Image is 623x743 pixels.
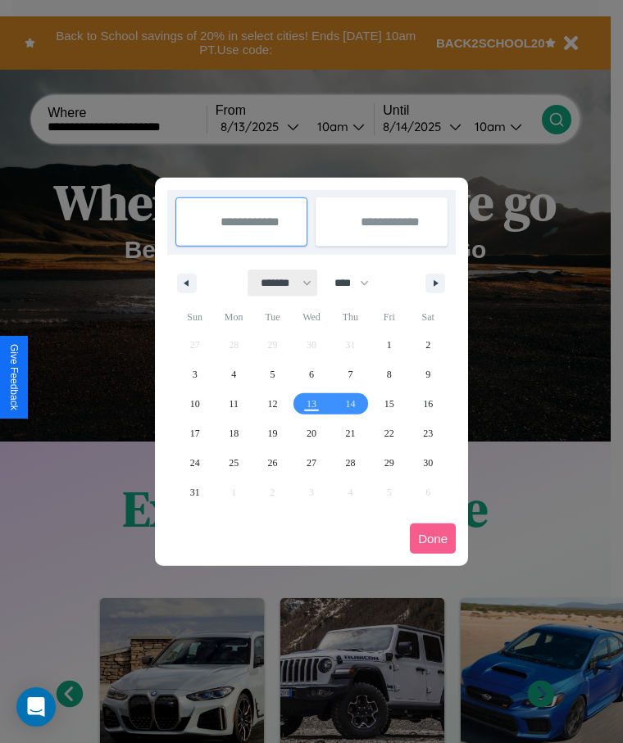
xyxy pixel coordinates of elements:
button: 12 [253,389,292,419]
button: 18 [214,419,252,448]
button: 2 [409,330,448,360]
span: 4 [231,360,236,389]
span: 25 [229,448,239,478]
button: Done [410,523,456,554]
button: 30 [409,448,448,478]
span: 27 [307,448,316,478]
span: 9 [425,360,430,389]
span: Mon [214,304,252,330]
button: 31 [175,478,214,507]
span: 5 [271,360,275,389]
span: 24 [190,448,200,478]
button: 24 [175,448,214,478]
span: Thu [331,304,370,330]
span: 13 [307,389,316,419]
button: 3 [175,360,214,389]
button: 11 [214,389,252,419]
button: 29 [370,448,408,478]
span: 17 [190,419,200,448]
span: 3 [193,360,198,389]
button: 9 [409,360,448,389]
span: Fri [370,304,408,330]
button: 25 [214,448,252,478]
button: 21 [331,419,370,448]
button: 10 [175,389,214,419]
span: Sat [409,304,448,330]
button: 8 [370,360,408,389]
button: 17 [175,419,214,448]
span: Sun [175,304,214,330]
span: 19 [268,419,278,448]
div: Give Feedback [8,344,20,410]
button: 16 [409,389,448,419]
div: Open Intercom Messenger [16,687,56,727]
span: 2 [425,330,430,360]
button: 14 [331,389,370,419]
span: 15 [384,389,394,419]
button: 26 [253,448,292,478]
button: 13 [292,389,330,419]
button: 20 [292,419,330,448]
span: 21 [345,419,355,448]
button: 1 [370,330,408,360]
button: 15 [370,389,408,419]
button: 7 [331,360,370,389]
span: 29 [384,448,394,478]
span: 16 [423,389,433,419]
button: 28 [331,448,370,478]
span: Wed [292,304,330,330]
span: 12 [268,389,278,419]
span: 8 [387,360,392,389]
span: 10 [190,389,200,419]
span: 1 [387,330,392,360]
span: 20 [307,419,316,448]
button: 6 [292,360,330,389]
button: 27 [292,448,330,478]
span: 28 [345,448,355,478]
span: 30 [423,448,433,478]
span: 26 [268,448,278,478]
button: 22 [370,419,408,448]
button: 19 [253,419,292,448]
button: 23 [409,419,448,448]
span: 18 [229,419,239,448]
button: 4 [214,360,252,389]
span: 11 [229,389,239,419]
span: 23 [423,419,433,448]
button: 5 [253,360,292,389]
span: Tue [253,304,292,330]
span: 14 [345,389,355,419]
span: 7 [348,360,352,389]
span: 31 [190,478,200,507]
span: 22 [384,419,394,448]
span: 6 [309,360,314,389]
